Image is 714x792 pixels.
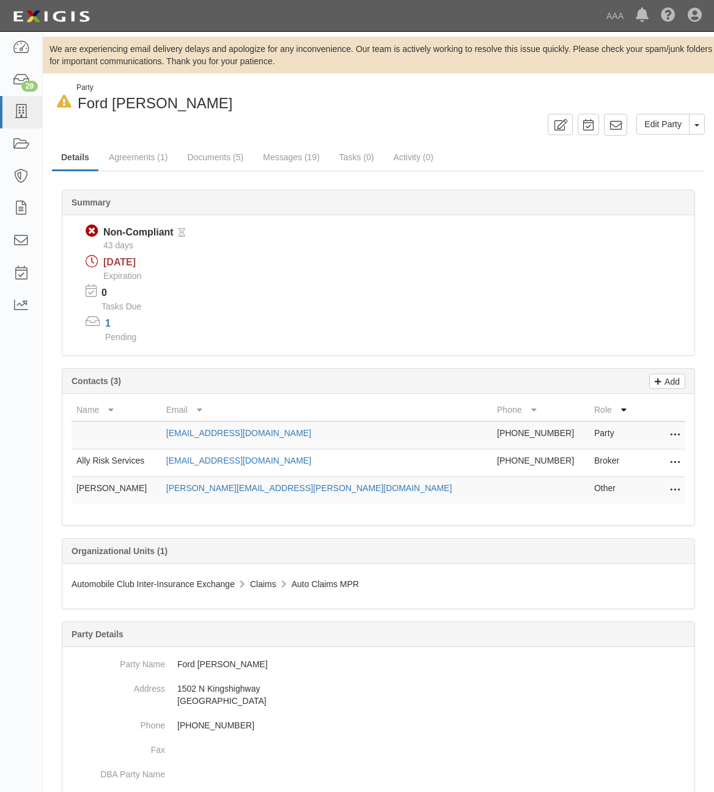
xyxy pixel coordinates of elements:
[103,271,141,281] span: Expiration
[67,676,690,713] dd: 1502 N Kingshighway [GEOGRAPHIC_DATA]
[166,428,311,438] a: [EMAIL_ADDRESS][DOMAIN_NAME]
[67,652,165,670] dt: Party Name
[72,449,161,476] td: Ally Risk Services
[67,738,165,756] dt: Fax
[101,286,156,300] p: 0
[72,579,235,589] span: Automobile Club Inter-Insurance Exchange
[661,9,675,23] i: Help Center - Complianz
[76,83,232,93] div: Party
[67,652,690,676] dd: Ford [PERSON_NAME]
[67,713,165,731] dt: Phone
[636,114,690,135] a: Edit Party
[72,376,121,386] b: Contacts (3)
[178,229,185,237] i: Pending Review
[105,332,136,342] span: Pending
[67,676,165,695] dt: Address
[72,198,111,207] b: Summary
[166,483,452,493] a: [PERSON_NAME][EMAIL_ADDRESS][PERSON_NAME][DOMAIN_NAME]
[385,145,443,169] a: Activity (0)
[178,145,252,169] a: Documents (5)
[101,302,141,311] span: Tasks Due
[100,145,177,169] a: Agreements (1)
[67,713,690,738] dd: [PHONE_NUMBER]
[21,81,38,92] div: 29
[72,399,161,421] th: Name
[52,83,705,114] div: Ford Groves
[589,421,636,450] td: Party
[492,421,589,450] td: [PHONE_NUMBER]
[254,145,329,169] a: Messages (19)
[103,257,136,267] span: [DATE]
[649,374,685,389] a: Add
[589,476,636,504] td: Other
[103,240,133,250] span: Since 07/01/2025
[492,399,589,421] th: Phone
[600,4,630,28] a: AAA
[52,145,98,171] a: Details
[67,762,165,780] dt: DBA Party Name
[589,399,636,421] th: Role
[250,579,276,589] span: Claims
[43,43,714,67] div: We are experiencing email delivery delays and apologize for any inconvenience. Our team is active...
[330,145,383,169] a: Tasks (0)
[86,225,98,238] i: Non-Compliant
[589,449,636,476] td: Broker
[72,476,161,504] td: [PERSON_NAME]
[72,546,167,556] b: Organizational Units (1)
[72,629,123,639] b: Party Details
[9,6,94,28] img: logo-5460c22ac91f19d4615b14bd174203de0afe785f0fc80cf4dbbc73dc1793850b.png
[103,226,174,240] div: Non-Compliant
[105,318,111,328] a: 1
[78,95,232,111] span: Ford [PERSON_NAME]
[57,95,72,108] i: In Default since 07/15/2025
[292,579,359,589] span: Auto Claims MPR
[161,399,492,421] th: Email
[492,449,589,476] td: [PHONE_NUMBER]
[661,374,680,388] p: Add
[166,456,311,465] a: [EMAIL_ADDRESS][DOMAIN_NAME]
